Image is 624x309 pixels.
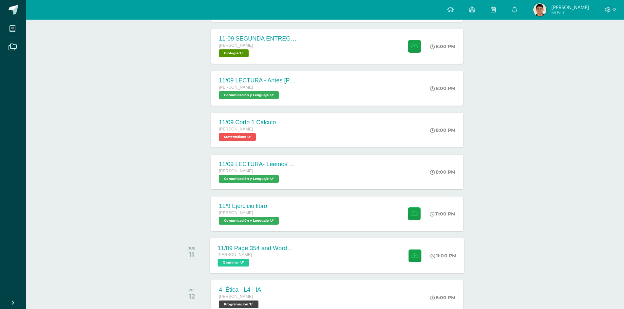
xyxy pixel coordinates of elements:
[430,43,455,49] div: 8:00 PM
[219,175,279,183] span: Comunicación y Lenguaje 'U'
[430,169,455,175] div: 8:00 PM
[218,259,249,266] span: Grammar 'U'
[188,292,195,300] div: 12
[188,250,196,258] div: 11
[551,4,589,10] span: [PERSON_NAME]
[219,43,253,48] span: [PERSON_NAME]
[219,133,256,141] span: Matemáticas 'U'
[188,246,196,250] div: JUE
[551,10,589,15] span: Mi Perfil
[219,127,253,131] span: [PERSON_NAME]
[430,127,455,133] div: 8:00 PM
[218,252,252,257] span: [PERSON_NAME]
[219,161,297,168] div: 11/09 LECTURA- Leemos de la página 5 a la 11. [PERSON_NAME]. La descubridora del radio
[219,85,253,90] span: [PERSON_NAME]
[219,77,297,84] div: 11/09 LECTURA - Antes [PERSON_NAME]. [PERSON_NAME]. La descubridora del radio (Digital)
[219,211,253,215] span: [PERSON_NAME]
[219,294,253,299] span: [PERSON_NAME]
[219,286,261,293] div: 4. Ética - L4 - IA
[430,85,455,91] div: 8:00 PM
[219,35,297,42] div: 11-09 SEGUNDA ENTREGA DE GUÍA
[219,300,258,308] span: Programación 'U'
[431,253,457,259] div: 11:00 PM
[430,211,455,217] div: 11:00 PM
[430,295,455,300] div: 8:00 PM
[219,203,280,210] div: 11/9 Ejercicio libro
[219,49,249,57] span: Biología 'U'
[533,3,546,16] img: f8a1c5f1542a778f63900ba7a2e8b186.png
[219,119,276,126] div: 11/09 Corto 1 Cálculo
[219,169,253,173] span: [PERSON_NAME]
[219,91,279,99] span: Comunicación y Lenguaje 'U'
[188,288,195,292] div: VIE
[218,245,297,251] div: 11/09 Page 354 and Wordwall
[219,217,279,225] span: Comunicación y Lenguaje 'U'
